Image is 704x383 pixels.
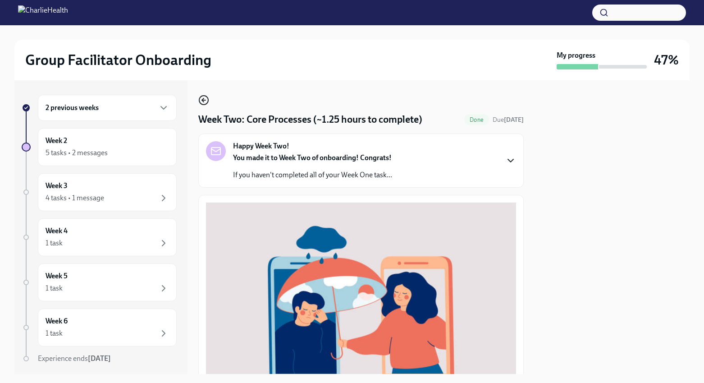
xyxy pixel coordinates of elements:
[18,5,68,20] img: CharlieHealth
[22,263,177,301] a: Week 51 task
[493,116,524,124] span: Due
[22,218,177,256] a: Week 41 task
[46,136,67,146] h6: Week 2
[38,95,177,121] div: 2 previous weeks
[88,354,111,363] strong: [DATE]
[233,141,289,151] strong: Happy Week Two!
[504,116,524,124] strong: [DATE]
[46,328,63,338] div: 1 task
[557,51,595,60] strong: My progress
[233,153,392,162] strong: You made it to Week Two of onboarding! Congrats!
[25,51,211,69] h2: Group Facilitator Onboarding
[46,283,63,293] div: 1 task
[46,103,99,113] h6: 2 previous weeks
[22,173,177,211] a: Week 34 tasks • 1 message
[464,116,489,123] span: Done
[46,238,63,248] div: 1 task
[22,128,177,166] a: Week 25 tasks • 2 messages
[46,181,68,191] h6: Week 3
[46,148,108,158] div: 5 tasks • 2 messages
[38,354,111,363] span: Experience ends
[46,226,68,236] h6: Week 4
[198,113,422,126] h4: Week Two: Core Processes (~1.25 hours to complete)
[654,52,679,68] h3: 47%
[46,316,68,326] h6: Week 6
[22,309,177,346] a: Week 61 task
[233,170,392,180] p: If you haven't completed all of your Week One task...
[46,271,68,281] h6: Week 5
[46,193,104,203] div: 4 tasks • 1 message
